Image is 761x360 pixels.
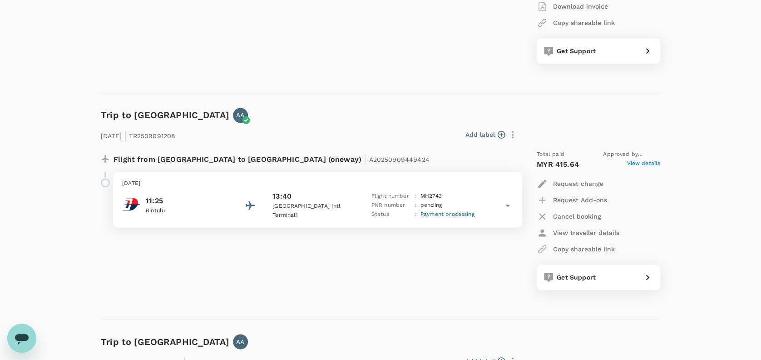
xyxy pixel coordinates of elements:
p: AA [236,337,244,346]
p: MH 2743 [420,192,442,201]
p: [GEOGRAPHIC_DATA] Intl [272,202,354,211]
button: Request change [537,175,603,192]
span: A20250909449424 [369,156,429,163]
p: : [415,201,417,210]
iframe: Button to launch messaging window [7,324,36,353]
p: Cancel booking [553,212,601,221]
p: : [415,210,417,219]
p: Request Add-ons [553,195,607,205]
button: Cancel booking [537,208,601,225]
p: Terminal 1 [272,211,354,220]
p: : [415,192,417,201]
span: Get Support [557,47,596,55]
p: Copy shareable link [553,18,615,27]
p: pending [420,201,442,210]
p: 11:25 [146,195,227,206]
button: Add label [465,130,505,139]
p: Flight number [371,192,411,201]
button: Request Add-ons [537,192,607,208]
p: PNR number [371,201,411,210]
p: Download invoice [553,2,608,11]
span: | [124,129,127,142]
span: Get Support [557,274,596,281]
p: AA [236,110,244,120]
span: | [364,153,366,165]
p: [DATE] TR2509091208 [101,126,175,143]
button: Copy shareable link [537,15,615,31]
p: 13:40 [272,191,292,202]
p: Bintulu [146,206,227,215]
span: Payment processing [420,211,474,217]
button: View traveller details [537,225,619,241]
p: Request change [553,179,603,188]
p: MYR 415.64 [537,159,579,170]
p: Copy shareable link [553,245,615,254]
p: View traveller details [553,228,619,237]
h6: Trip to [GEOGRAPHIC_DATA] [101,108,229,122]
span: Total paid [537,150,564,159]
img: Malaysia Airlines [122,195,140,213]
span: Approved by [603,150,660,159]
h6: Trip to [GEOGRAPHIC_DATA] [101,334,229,349]
p: [DATE] [122,179,513,188]
p: Flight from [GEOGRAPHIC_DATA] to [GEOGRAPHIC_DATA] (oneway) [114,150,430,166]
span: View details [627,159,660,170]
p: Status [371,210,411,219]
button: Copy shareable link [537,241,615,257]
